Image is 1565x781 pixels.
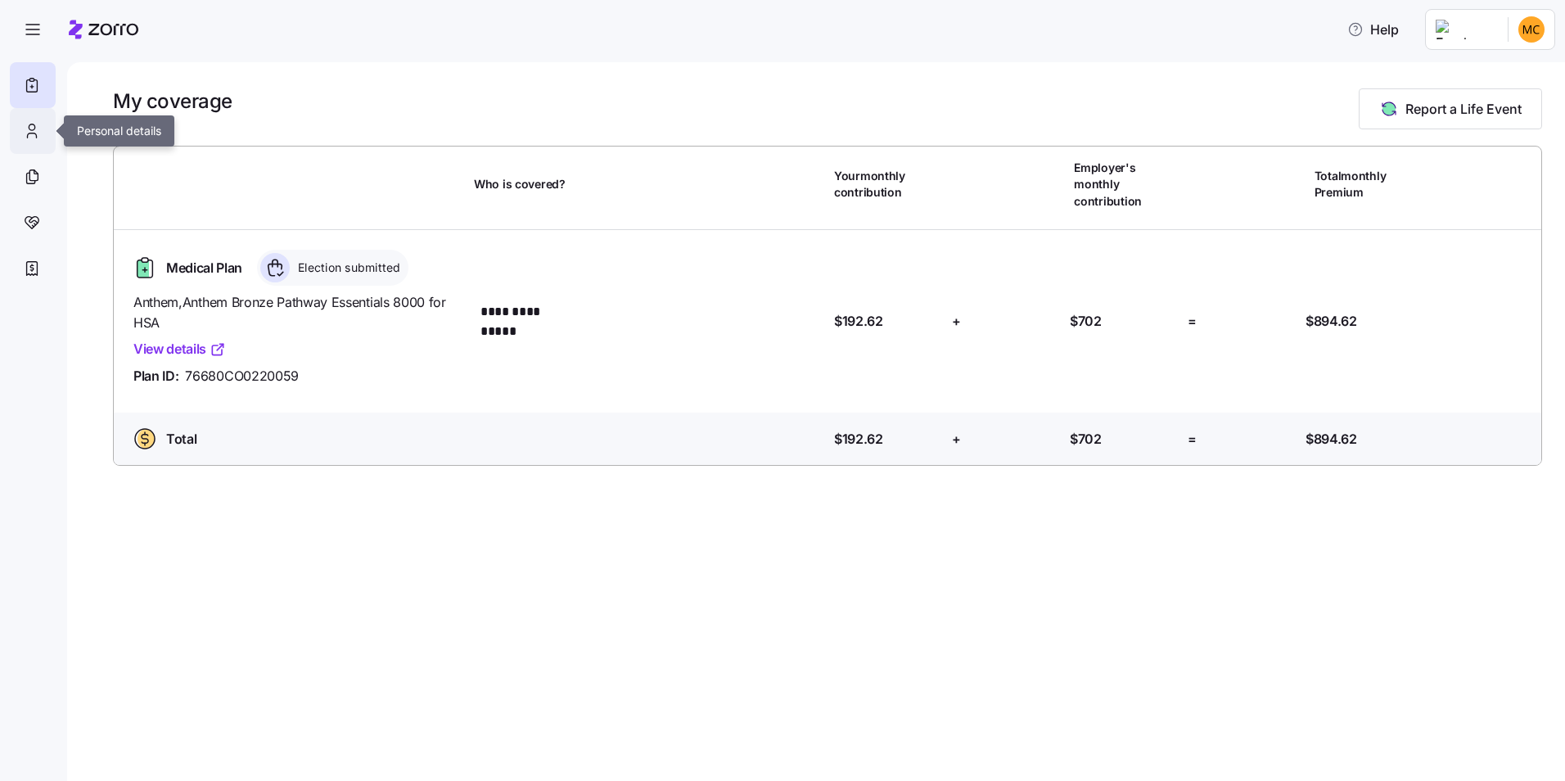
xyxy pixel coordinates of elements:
[1347,20,1399,39] span: Help
[133,366,178,386] span: Plan ID:
[1188,311,1197,332] span: =
[1070,311,1102,332] span: $702
[1070,429,1102,449] span: $702
[133,339,226,359] a: View details
[1188,429,1197,449] span: =
[834,168,941,201] span: Your monthly contribution
[1315,168,1422,201] span: Total monthly Premium
[1436,20,1495,39] img: Employer logo
[834,311,883,332] span: $192.62
[185,366,299,386] span: 76680CO0220059
[166,429,196,449] span: Total
[1405,99,1522,119] span: Report a Life Event
[293,260,401,276] span: Election submitted
[952,429,961,449] span: +
[952,311,961,332] span: +
[1334,13,1412,46] button: Help
[113,88,232,114] h1: My coverage
[1074,160,1181,210] span: Employer's monthly contribution
[474,176,566,192] span: Who is covered?
[1306,429,1357,449] span: $894.62
[166,258,242,278] span: Medical Plan
[834,429,883,449] span: $192.62
[1306,311,1357,332] span: $894.62
[1518,16,1545,43] img: fdc5d19c5d1589b634df8060e2c6b113
[133,292,461,333] span: Anthem , Anthem Bronze Pathway Essentials 8000 for HSA
[1359,88,1542,129] button: Report a Life Event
